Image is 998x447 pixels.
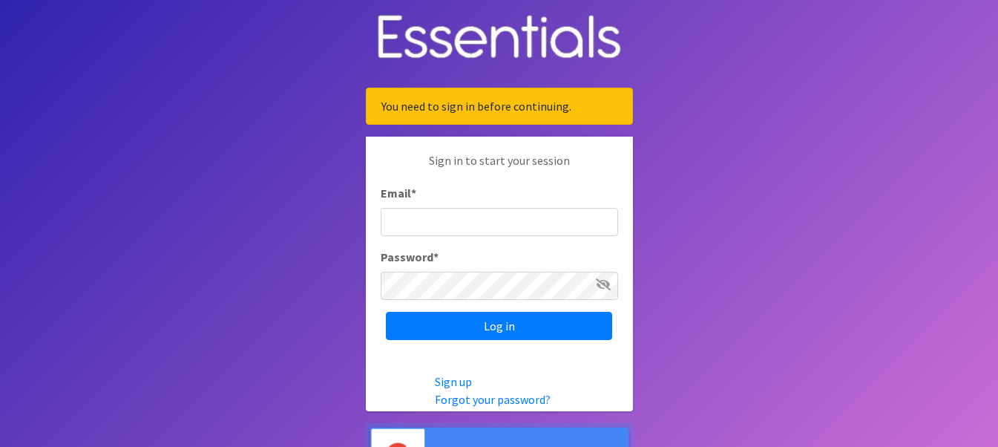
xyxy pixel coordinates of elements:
input: Log in [386,312,612,340]
label: Email [381,184,416,202]
div: You need to sign in before continuing. [366,88,633,125]
abbr: required [411,186,416,200]
abbr: required [433,249,439,264]
p: Sign in to start your session [381,151,618,184]
a: Forgot your password? [435,392,551,407]
a: Sign up [435,374,472,389]
label: Password [381,248,439,266]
